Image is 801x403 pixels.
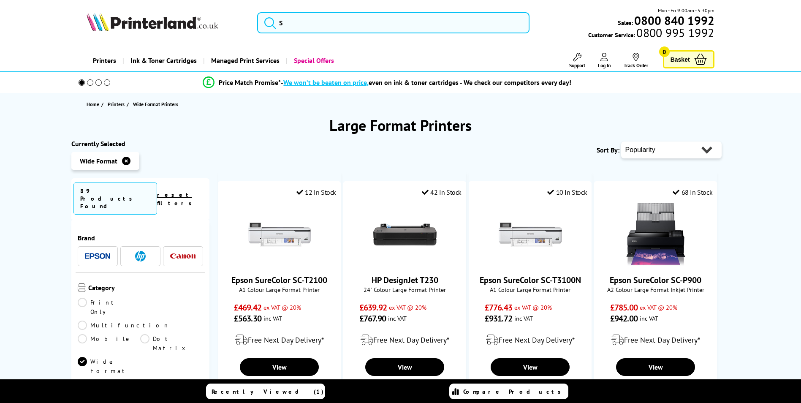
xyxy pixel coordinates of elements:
[87,50,122,71] a: Printers
[257,12,529,33] input: S
[671,54,690,65] span: Basket
[348,328,462,352] div: modal_delivery
[80,157,117,165] span: Wide Format
[108,100,125,109] span: Printers
[673,188,712,196] div: 68 In Stock
[635,29,714,37] span: 0800 995 1992
[87,13,247,33] a: Printerland Logo
[365,358,444,376] a: View
[170,251,195,261] a: Canon
[223,286,336,294] span: A1 Colour Large Format Printer
[598,53,611,68] a: Log In
[78,321,170,330] a: Multifunction
[373,203,437,266] img: HP DesignJet T230
[281,78,571,87] div: - even on ink & toner cartridges - We check our competitors every day!
[473,328,587,352] div: modal_delivery
[610,313,638,324] span: £942.00
[231,275,327,286] a: Epson SureColor SC-T2100
[485,313,512,324] span: £931.72
[296,188,336,196] div: 12 In Stock
[449,384,568,399] a: Compare Products
[248,259,311,268] a: Epson SureColor SC-T2100
[610,275,701,286] a: Epson SureColor SC-P900
[597,146,619,154] span: Sort By:
[108,100,127,109] a: Printers
[157,191,196,207] a: reset filters
[640,314,658,322] span: inc VAT
[658,6,714,14] span: Mon - Fri 9:00am - 5:30pm
[78,334,141,353] a: Mobile
[122,50,203,71] a: Ink & Toner Cartridges
[206,384,325,399] a: Recently Viewed (1)
[547,188,587,196] div: 10 In Stock
[78,283,86,292] img: Category
[372,275,438,286] a: HP DesignJet T230
[514,314,533,322] span: inc VAT
[633,16,714,25] a: 0800 840 1992
[234,313,261,324] span: £563.30
[78,234,204,242] span: Brand
[373,259,437,268] a: HP DesignJet T230
[485,302,512,313] span: £776.43
[85,253,110,259] img: Epson
[128,251,153,261] a: HP
[67,75,708,90] li: modal_Promise
[203,50,286,71] a: Managed Print Services
[640,303,677,311] span: ex VAT @ 20%
[348,286,462,294] span: 24" Colour Large Format Printer
[463,388,565,395] span: Compare Products
[240,358,318,376] a: View
[140,334,203,353] a: Dot Matrix
[491,358,569,376] a: View
[85,251,110,261] a: Epson
[422,188,462,196] div: 42 In Stock
[618,19,633,27] span: Sales:
[78,357,141,376] a: Wide Format
[499,259,562,268] a: Epson SureColor SC-T3100N
[359,313,386,324] span: £767.90
[87,13,218,31] img: Printerland Logo
[598,62,611,68] span: Log In
[624,203,687,266] img: Epson SureColor SC-P900
[663,50,714,68] a: Basket 0
[248,203,311,266] img: Epson SureColor SC-T2100
[170,253,195,259] img: Canon
[473,286,587,294] span: A1 Colour Large Format Printer
[359,302,387,313] span: £639.92
[616,358,695,376] a: View
[263,303,301,311] span: ex VAT @ 20%
[624,53,648,68] a: Track Order
[499,203,562,266] img: Epson SureColor SC-T3100N
[73,182,157,215] span: 89 Products Found
[212,388,324,395] span: Recently Viewed (1)
[263,314,282,322] span: inc VAT
[389,303,426,311] span: ex VAT @ 20%
[78,298,141,316] a: Print Only
[133,101,178,107] span: Wide Format Printers
[514,303,552,311] span: ex VAT @ 20%
[599,328,712,352] div: modal_delivery
[480,275,581,286] a: Epson SureColor SC-T3100N
[610,302,638,313] span: £785.00
[71,115,730,135] h1: Large Format Printers
[569,62,585,68] span: Support
[588,29,714,39] span: Customer Service:
[659,46,670,57] span: 0
[223,328,336,352] div: modal_delivery
[599,286,712,294] span: A2 Colour Large Format Inkjet Printer
[388,314,407,322] span: inc VAT
[286,50,340,71] a: Special Offers
[219,78,281,87] span: Price Match Promise*
[634,13,714,28] b: 0800 840 1992
[130,50,197,71] span: Ink & Toner Cartridges
[234,302,261,313] span: £469.42
[135,251,146,261] img: HP
[87,100,101,109] a: Home
[88,283,204,294] span: Category
[624,259,687,268] a: Epson SureColor SC-P900
[71,139,210,148] div: Currently Selected
[569,53,585,68] a: Support
[283,78,369,87] span: We won’t be beaten on price,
